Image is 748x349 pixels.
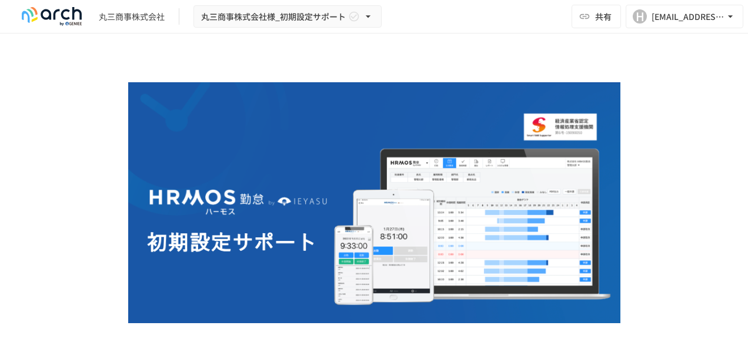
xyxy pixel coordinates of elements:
img: GdztLVQAPnGLORo409ZpmnRQckwtTrMz8aHIKJZF2AQ [128,82,620,323]
img: logo-default@2x-9cf2c760.svg [14,7,89,26]
button: 丸三商事株式会社様_初期設定サポート [193,5,382,28]
button: 共有 [572,5,621,28]
div: H [633,9,647,24]
span: 共有 [595,10,612,23]
div: [EMAIL_ADDRESS][DOMAIN_NAME] [652,9,724,24]
span: 丸三商事株式会社様_初期設定サポート [201,9,346,24]
button: H[EMAIL_ADDRESS][DOMAIN_NAME] [626,5,743,28]
div: 丸三商事株式会社 [99,11,165,23]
